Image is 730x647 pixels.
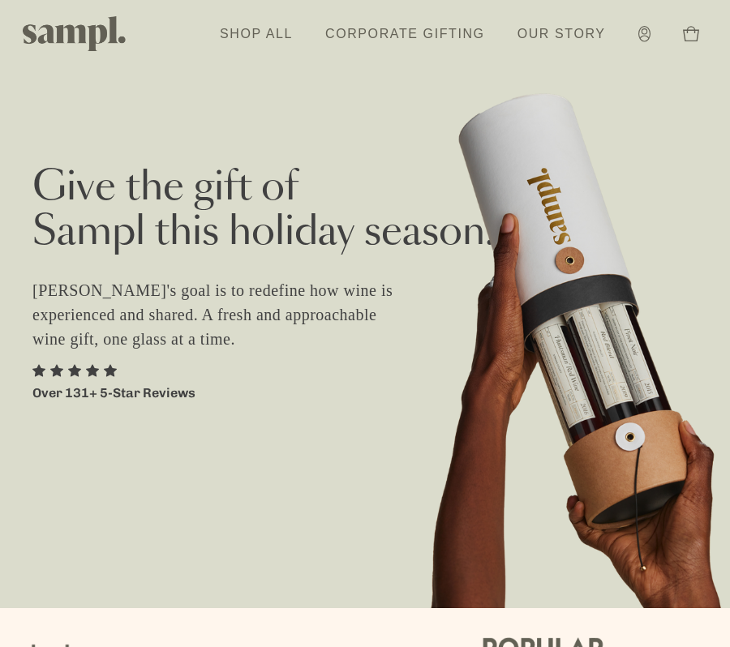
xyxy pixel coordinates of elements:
h2: Give the gift of Sampl this holiday season. [32,166,698,255]
a: Our Story [509,16,614,52]
img: Sampl logo [23,16,127,51]
p: [PERSON_NAME]'s goal is to redefine how wine is experienced and shared. A fresh and approachable ... [32,278,414,351]
p: Over 131+ 5-Star Reviews [32,383,195,403]
a: Shop All [212,16,301,52]
a: Corporate Gifting [317,16,493,52]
